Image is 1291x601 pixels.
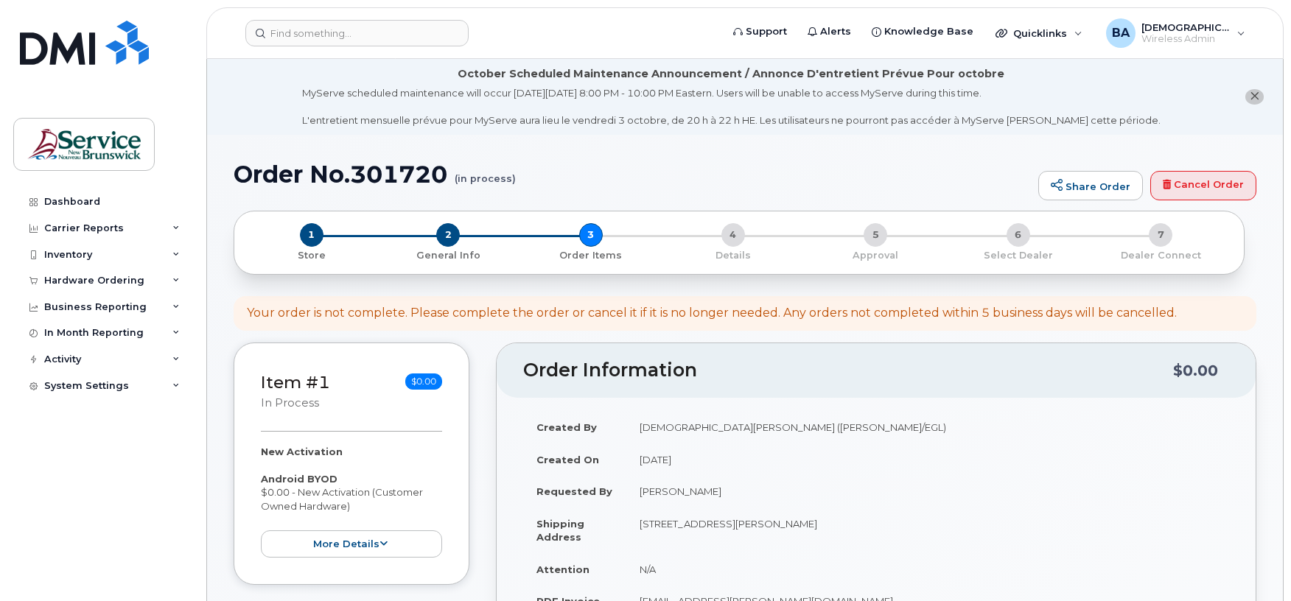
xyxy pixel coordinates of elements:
[405,373,442,390] span: $0.00
[261,473,337,485] strong: Android BYOD
[300,223,323,247] span: 1
[626,475,1229,507] td: [PERSON_NAME]
[458,66,1004,82] div: October Scheduled Maintenance Announcement / Annonce D'entretient Prévue Pour octobre
[536,485,612,497] strong: Requested By
[302,86,1161,127] div: MyServe scheduled maintenance will occur [DATE][DATE] 8:00 PM - 10:00 PM Eastern. Users will be u...
[261,446,343,457] strong: New Activation
[1245,89,1264,105] button: close notification
[261,396,319,410] small: in process
[1038,171,1143,200] a: Share Order
[377,247,519,262] a: 2 General Info
[536,563,589,575] strong: Attention
[1150,171,1256,200] a: Cancel Order
[536,518,584,544] strong: Shipping Address
[455,161,516,184] small: (in process)
[626,411,1229,443] td: [DEMOGRAPHIC_DATA][PERSON_NAME] ([PERSON_NAME]/EGL)
[436,223,460,247] span: 2
[382,249,513,262] p: General Info
[626,553,1229,586] td: N/A
[261,372,330,393] a: Item #1
[536,454,599,465] strong: Created On
[261,530,442,558] button: more details
[1173,356,1218,384] div: $0.00
[523,360,1173,381] h2: Order Information
[626,507,1229,553] td: [STREET_ADDRESS][PERSON_NAME]
[536,421,597,433] strong: Created By
[246,247,377,262] a: 1 Store
[626,443,1229,476] td: [DATE]
[261,445,442,558] div: $0.00 - New Activation (Customer Owned Hardware)
[234,161,1031,187] h1: Order No.301720
[252,249,371,262] p: Store
[247,305,1177,322] div: Your order is not complete. Please complete the order or cancel it if it is no longer needed. Any...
